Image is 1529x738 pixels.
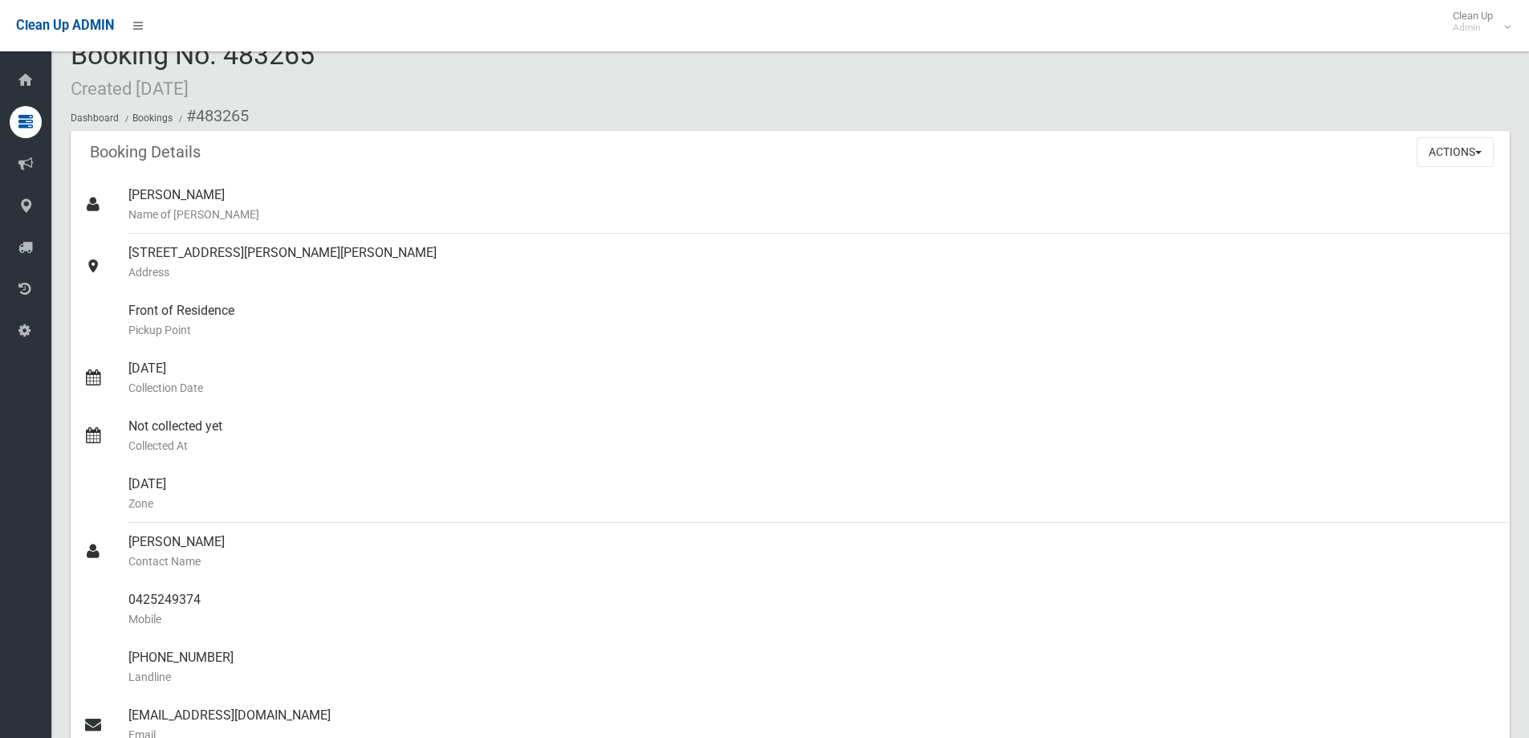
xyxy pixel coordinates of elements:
span: Booking No. 483265 [71,39,315,101]
button: Actions [1417,137,1494,167]
small: Mobile [128,610,1497,629]
div: [STREET_ADDRESS][PERSON_NAME][PERSON_NAME] [128,234,1497,292]
small: Admin [1453,22,1493,34]
div: [DATE] [128,465,1497,523]
span: Clean Up [1445,10,1509,34]
div: Front of Residence [128,292,1497,349]
a: Bookings [132,112,173,124]
div: Not collected yet [128,407,1497,465]
div: 0425249374 [128,581,1497,638]
a: Dashboard [71,112,119,124]
small: Created [DATE] [71,78,189,99]
div: [DATE] [128,349,1497,407]
small: Name of [PERSON_NAME] [128,205,1497,224]
small: Landline [128,667,1497,687]
small: Zone [128,494,1497,513]
div: [PERSON_NAME] [128,523,1497,581]
small: Collected At [128,436,1497,455]
div: [PHONE_NUMBER] [128,638,1497,696]
small: Collection Date [128,378,1497,398]
small: Address [128,263,1497,282]
small: Contact Name [128,552,1497,571]
small: Pickup Point [128,320,1497,340]
div: [PERSON_NAME] [128,176,1497,234]
header: Booking Details [71,137,220,168]
span: Clean Up ADMIN [16,18,114,33]
li: #483265 [175,101,249,131]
